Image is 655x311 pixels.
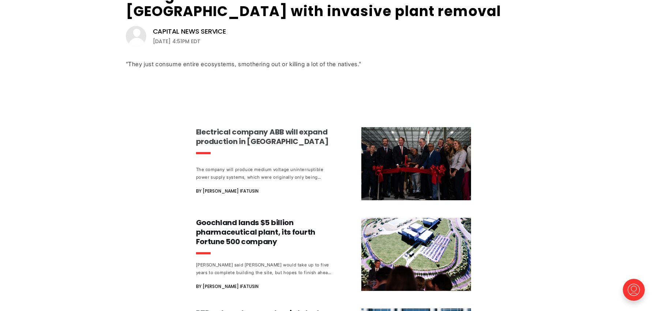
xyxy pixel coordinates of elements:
[361,127,471,200] img: Electrical company ABB will expand production in Henrico
[153,27,226,36] a: Capital News Service
[153,37,200,46] time: [DATE] 4:51PM EDT
[361,218,471,291] img: Goochland lands $5 billion pharmaceutical plant, its fourth Fortune 500 company
[196,218,332,246] h3: Goochland lands $5 billion pharmaceutical plant, its fourth Fortune 500 company
[196,127,332,146] h3: Electrical company ABB will expand production in [GEOGRAPHIC_DATA]
[196,127,471,200] a: Electrical company ABB will expand production in [GEOGRAPHIC_DATA] The company will produce mediu...
[196,166,332,181] div: The company will produce medium voltage uninterruptible power supply systems, which were original...
[617,275,655,311] iframe: portal-trigger
[196,187,259,196] span: By [PERSON_NAME] Ifatusin
[196,282,259,291] span: By [PERSON_NAME] Ifatusin
[196,218,471,291] a: Goochland lands $5 billion pharmaceutical plant, its fourth Fortune 500 company [PERSON_NAME] sai...
[126,60,530,68] div: “They just consume entire ecosystems, smothering out or killing a lot of the natives."
[196,261,332,276] div: [PERSON_NAME] said [PERSON_NAME] would take up to five years to complete building the site, but h...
